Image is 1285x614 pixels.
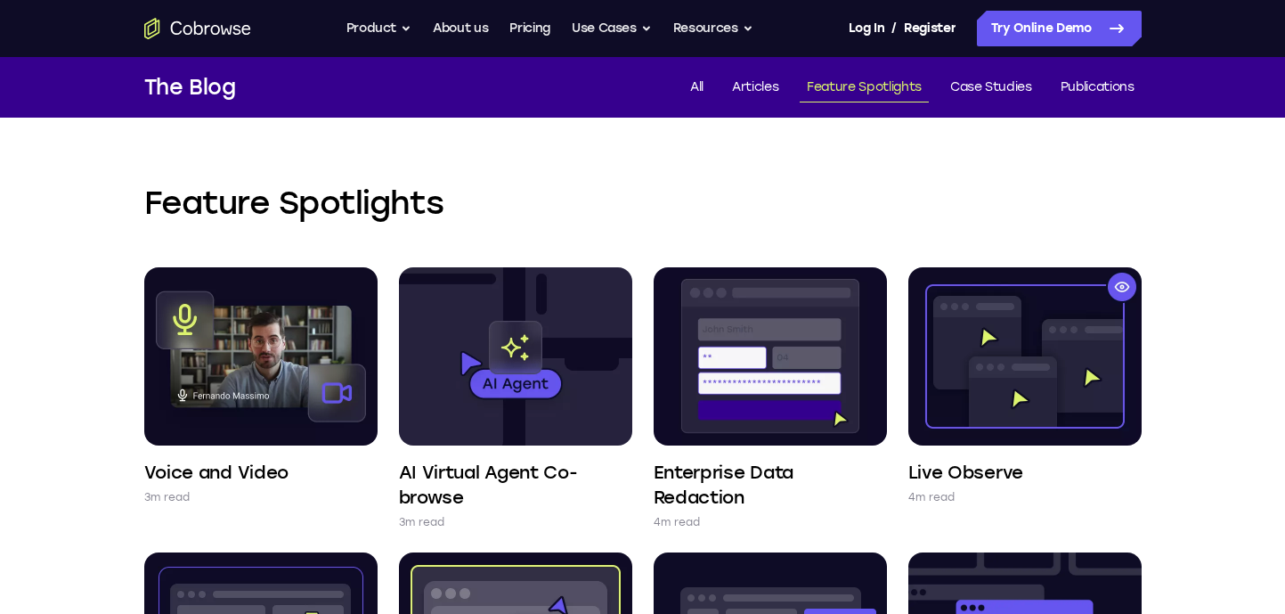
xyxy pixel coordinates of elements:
p: 4m read [654,513,701,531]
a: Log In [849,11,884,46]
a: All [683,73,711,102]
button: Resources [673,11,753,46]
a: About us [433,11,488,46]
img: Enterprise Data Redaction [654,267,887,446]
a: Try Online Demo [977,11,1142,46]
a: Case Studies [943,73,1039,102]
a: AI Virtual Agent Co-browse 3m read [399,267,632,531]
img: Live Observe [908,267,1142,446]
button: Product [346,11,412,46]
a: Articles [725,73,785,102]
a: Pricing [509,11,550,46]
a: Voice and Video 3m read [144,267,378,506]
a: Live Observe 4m read [908,267,1142,506]
img: Voice and Video [144,267,378,446]
img: AI Virtual Agent Co-browse [399,267,632,446]
a: Go to the home page [144,18,251,39]
h4: Voice and Video [144,460,289,485]
button: Use Cases [572,11,652,46]
a: Publications [1053,73,1142,102]
p: 3m read [144,488,191,506]
p: 3m read [399,513,445,531]
h4: Live Observe [908,460,1023,485]
a: Enterprise Data Redaction 4m read [654,267,887,531]
p: 4m read [908,488,956,506]
h1: The Blog [144,71,236,103]
a: Register [904,11,956,46]
h2: Feature Spotlights [144,182,1142,225]
span: / [891,18,897,39]
h4: AI Virtual Agent Co-browse [399,460,632,510]
a: Feature Spotlights [800,73,929,102]
h4: Enterprise Data Redaction [654,460,887,510]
